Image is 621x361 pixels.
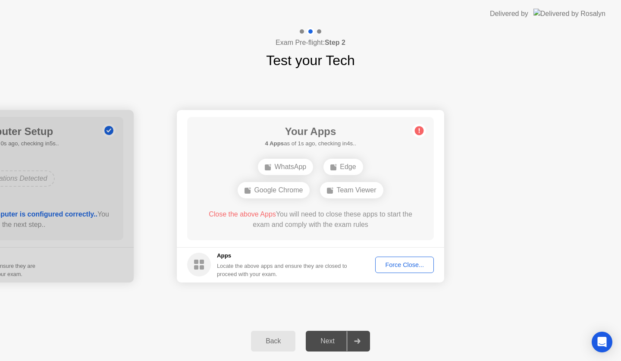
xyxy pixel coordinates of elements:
div: Delivered by [490,9,528,19]
h1: Test your Tech [266,50,355,71]
div: Open Intercom Messenger [592,332,612,352]
h5: Apps [217,251,348,260]
div: Back [254,337,293,345]
h4: Exam Pre-flight: [276,38,345,48]
div: Next [308,337,347,345]
div: Google Chrome [238,182,310,198]
div: Edge [323,159,363,175]
button: Back [251,331,295,352]
div: You will need to close these apps to start the exam and comply with the exam rules [200,209,422,230]
div: Team Viewer [320,182,383,198]
button: Force Close... [375,257,434,273]
b: 4 Apps [265,140,284,147]
button: Next [306,331,370,352]
h5: as of 1s ago, checking in4s.. [265,139,356,148]
div: Force Close... [378,261,431,268]
div: Locate the above apps and ensure they are closed to proceed with your exam. [217,262,348,278]
div: WhatsApp [258,159,313,175]
b: Step 2 [325,39,345,46]
span: Close the above Apps [209,210,276,218]
h1: Your Apps [265,124,356,139]
img: Delivered by Rosalyn [533,9,605,19]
